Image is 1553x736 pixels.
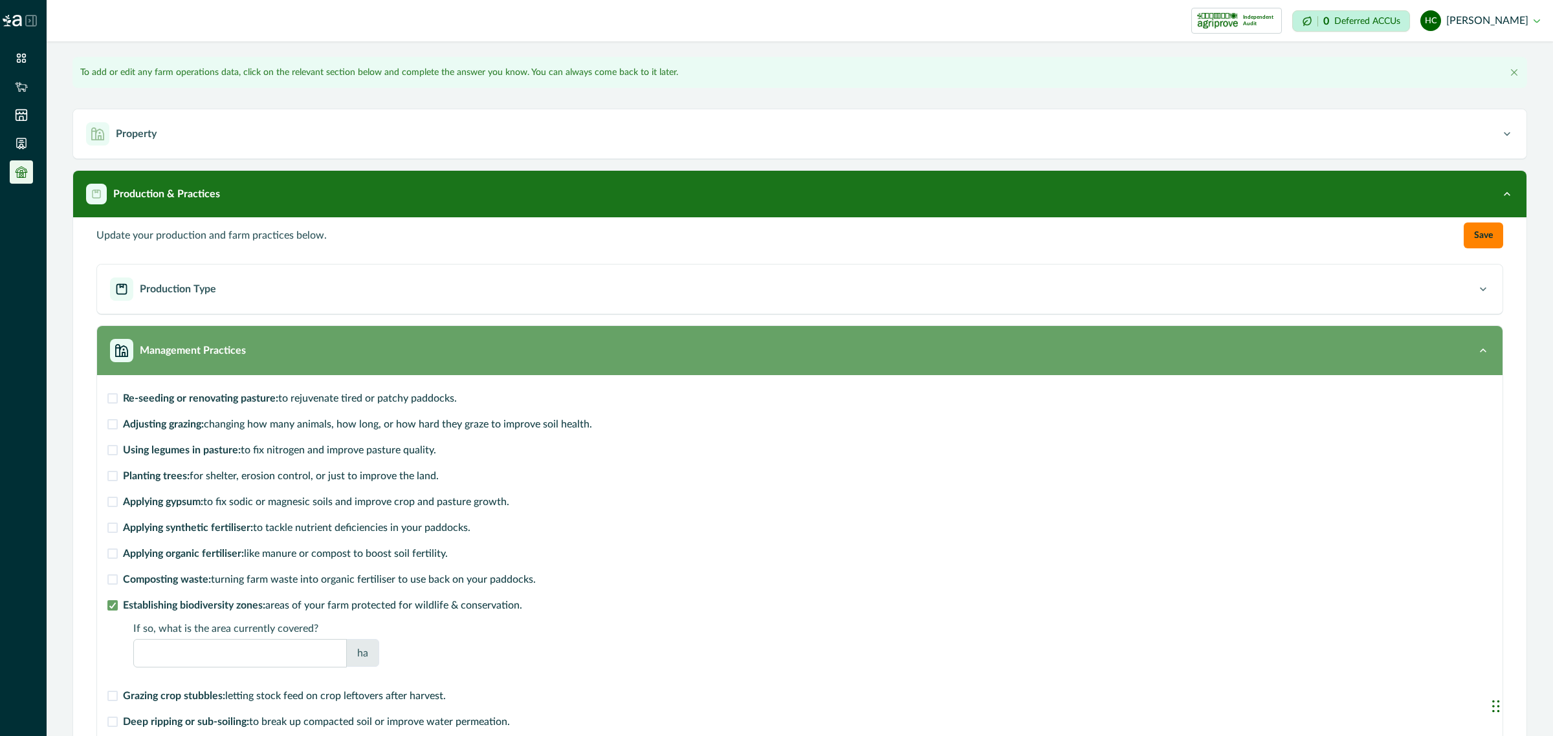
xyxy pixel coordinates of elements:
span: to fix sodic or magnesic soils and improve crop and pasture growth. [123,494,509,510]
strong: Establishing biodiversity zones: [123,600,265,611]
p: If so, what is the area currently covered? [133,623,379,634]
p: Production Type [140,281,216,297]
button: Production Type [97,265,1503,314]
div: ha [346,639,379,667]
button: Save [1464,222,1503,248]
p: 0 [1323,16,1329,27]
span: to tackle nutrient deficiencies in your paddocks. [123,520,470,536]
span: like manure or compost to boost soil fertility. [123,546,448,561]
strong: Grazing crop stubbles: [123,691,225,701]
strong: Applying organic fertiliser: [123,548,244,559]
span: areas of your farm protected for wildlife & conservation. [123,598,522,613]
span: letting stock feed on crop leftovers after harvest. [123,688,446,704]
strong: Planting trees: [123,471,190,481]
strong: Applying synthetic fertiliser: [123,523,253,533]
p: Deferred ACCUs [1334,16,1400,26]
img: Logo [3,15,22,27]
strong: Re-seeding or renovating pasture: [123,393,278,404]
button: certification logoIndependent Audit [1191,8,1282,34]
button: Property [73,109,1526,158]
button: Production & Practices [73,171,1526,217]
img: certification logo [1197,10,1238,31]
button: harrison chapman[PERSON_NAME] [1420,5,1540,36]
span: for shelter, erosion control, or just to improve the land. [123,468,439,484]
span: to fix nitrogen and improve pasture quality. [123,442,436,458]
strong: Composting waste: [123,574,211,585]
span: turning farm waste into organic fertiliser to use back on your paddocks. [123,572,536,587]
p: Management Practices [140,343,246,358]
p: Production & Practices [113,186,220,202]
div: Drag [1492,687,1500,726]
span: to rejuvenate tired or patchy paddocks. [123,391,457,406]
p: To add or edit any farm operations data, click on the relevant section below and complete the ans... [80,66,678,80]
button: Close [1506,65,1522,80]
button: Management Practices [97,326,1503,375]
strong: Deep ripping or sub-soiling: [123,717,249,727]
span: to break up compacted soil or improve water permeation. [123,714,510,730]
p: Property [116,126,157,142]
iframe: Chat Widget [1488,674,1553,736]
p: Update your production and farm practices below. [96,228,327,243]
strong: Adjusting grazing: [123,419,204,429]
span: changing how many animals, how long, or how hard they graze to improve soil health. [123,417,592,432]
strong: Applying gypsum: [123,497,203,507]
strong: Using legumes in pasture: [123,445,241,455]
p: Independent Audit [1243,14,1276,27]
